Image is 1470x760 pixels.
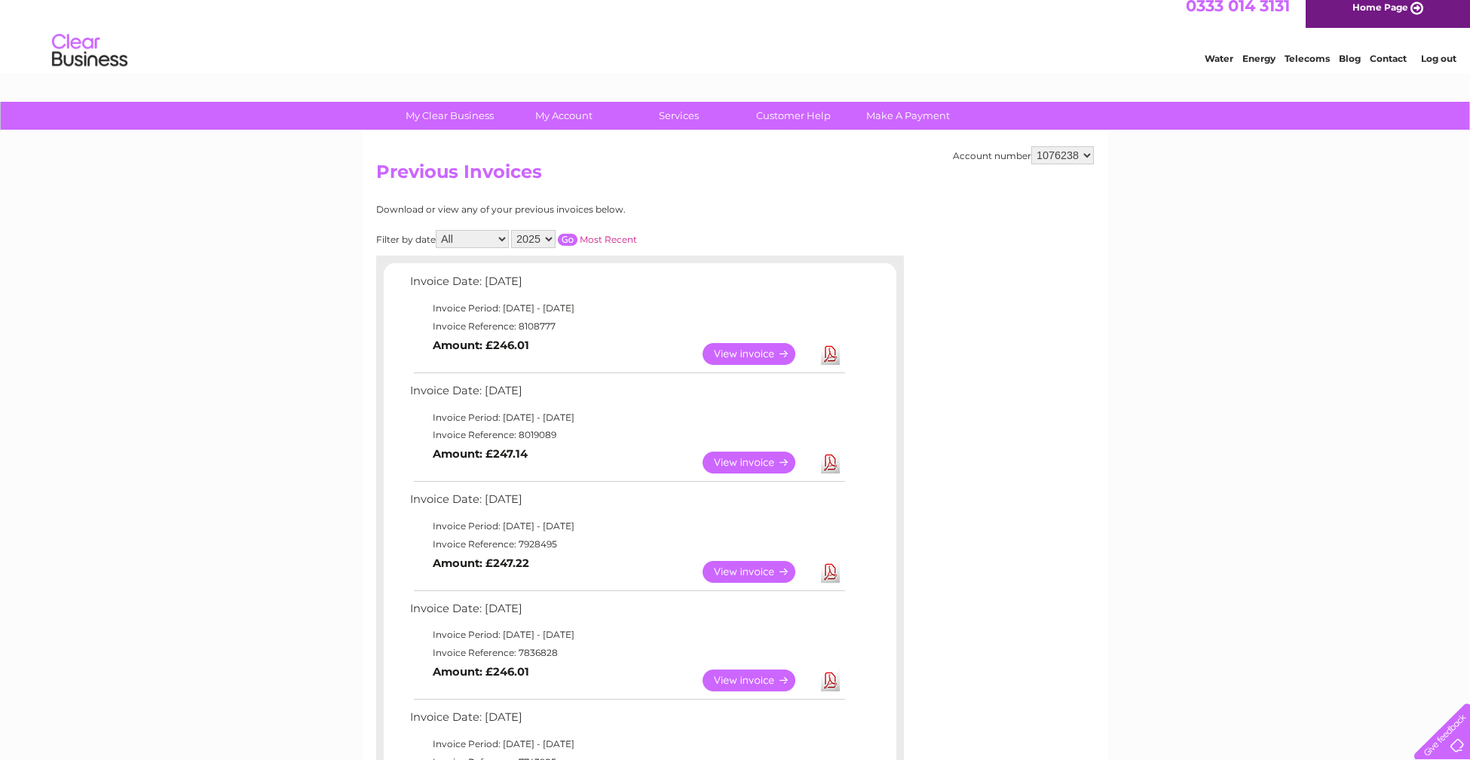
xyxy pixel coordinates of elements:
td: Invoice Reference: 8019089 [406,426,847,444]
a: Blog [1339,64,1361,75]
td: Invoice Period: [DATE] - [DATE] [406,409,847,427]
a: Make A Payment [846,102,970,130]
b: Amount: £246.01 [433,665,529,679]
td: Invoice Period: [DATE] - [DATE] [406,299,847,317]
td: Invoice Date: [DATE] [406,489,847,517]
h2: Previous Invoices [376,161,1094,190]
td: Invoice Date: [DATE] [406,707,847,735]
img: logo.png [51,39,128,85]
div: Download or view any of your previous invoices below. [376,204,772,215]
a: My Account [502,102,626,130]
a: Customer Help [731,102,856,130]
td: Invoice Date: [DATE] [406,599,847,627]
a: Services [617,102,741,130]
b: Amount: £247.22 [433,556,529,570]
a: Telecoms [1285,64,1330,75]
a: View [703,343,813,365]
td: Invoice Period: [DATE] - [DATE] [406,517,847,535]
a: View [703,452,813,473]
td: Invoice Date: [DATE] [406,381,847,409]
a: View [703,670,813,691]
b: Amount: £247.14 [433,447,528,461]
a: Water [1205,64,1233,75]
div: Filter by date [376,230,772,248]
div: Account number [953,146,1094,164]
a: Energy [1242,64,1276,75]
a: 0333 014 3131 [1186,8,1290,26]
div: Clear Business is a trading name of Verastar Limited (registered in [GEOGRAPHIC_DATA] No. 3667643... [380,8,1092,73]
td: Invoice Period: [DATE] - [DATE] [406,626,847,644]
td: Invoice Period: [DATE] - [DATE] [406,735,847,753]
b: Amount: £246.01 [433,339,529,352]
a: Most Recent [580,234,637,245]
td: Invoice Reference: 7836828 [406,644,847,662]
a: View [703,561,813,583]
td: Invoice Reference: 8108777 [406,317,847,336]
a: Download [821,343,840,365]
a: Download [821,452,840,473]
a: Contact [1370,64,1407,75]
td: Invoice Reference: 7928495 [406,535,847,553]
a: My Clear Business [387,102,512,130]
a: Download [821,670,840,691]
a: Log out [1421,64,1456,75]
a: Download [821,561,840,583]
td: Invoice Date: [DATE] [406,271,847,299]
